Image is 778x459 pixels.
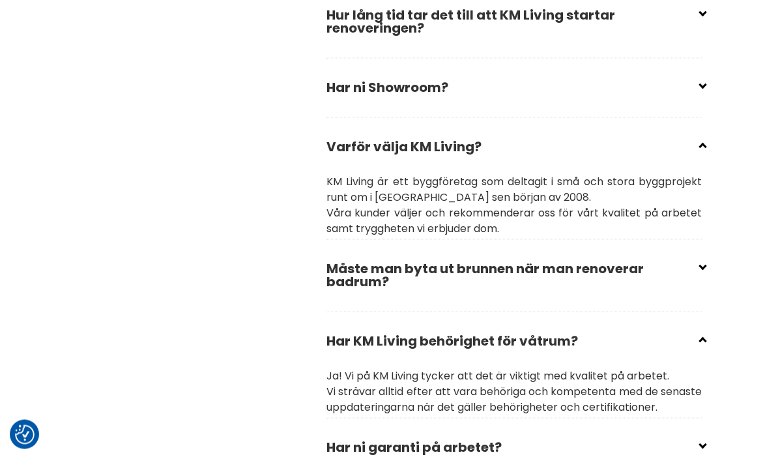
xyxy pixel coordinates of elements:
[15,425,35,445] img: Revisit consent button
[326,130,702,174] h2: Varför välja KM Living?
[326,324,702,368] h2: Har KM Living behörighet för våtrum?
[326,70,702,115] h2: Har ni Showroom?
[326,174,702,205] p: KM Living är ett byggföretag som deltagit i små och stora byggprojekt runt om i [GEOGRAPHIC_DATA]...
[326,368,702,384] p: Ja! Vi på KM Living tycker att det är viktigt med kvalitet på arbetet.
[326,384,702,415] p: Vi strävar alltid efter att vara behöriga och kompetenta med de senaste uppdateringarna när det g...
[326,205,702,237] p: Våra kunder väljer och rekommenderar oss för vårt kvalitet på arbetet samt tryggheten vi erbjuder...
[326,252,702,309] h2: Måste man byta ut brunnen när man renoverar badrum?
[15,425,35,445] button: Samtyckesinställningar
